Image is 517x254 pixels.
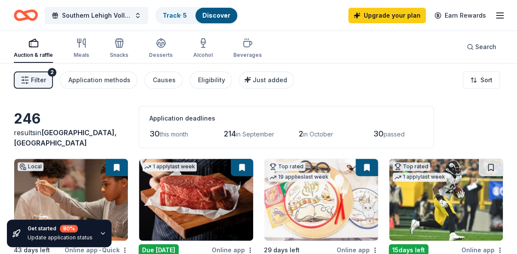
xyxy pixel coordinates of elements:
[233,52,262,59] div: Beverages
[264,159,378,241] img: Image for Oriental Trading
[14,5,38,25] a: Home
[18,162,43,171] div: Local
[14,159,128,241] img: Image for Da Vinci Science Center
[14,110,128,127] div: 246
[28,234,93,241] div: Update application status
[268,173,330,182] div: 19 applies last week
[153,75,176,85] div: Causes
[393,173,447,182] div: 1 apply last week
[60,225,78,232] div: 80 %
[14,128,117,147] span: in
[149,129,160,138] span: 30
[429,8,491,23] a: Earn Rewards
[475,42,496,52] span: Search
[48,68,56,77] div: 2
[139,159,253,241] img: Image for Omaha Steaks
[303,130,333,138] span: in October
[239,71,294,89] button: Just added
[14,128,117,147] span: [GEOGRAPHIC_DATA], [GEOGRAPHIC_DATA]
[348,8,426,23] a: Upgrade your plan
[298,129,303,138] span: 2
[149,52,173,59] div: Desserts
[155,7,238,24] button: Track· 5Discover
[31,75,46,85] span: Filter
[193,34,213,63] button: Alcohol
[110,52,128,59] div: Snacks
[28,225,93,232] div: Get started
[463,71,500,89] button: Sort
[253,76,287,84] span: Just added
[14,127,128,148] div: results
[389,159,503,241] img: Image for Pittsburgh Steelers
[68,75,130,85] div: Application methods
[224,129,236,138] span: 214
[14,34,53,63] button: Auction & raffle
[163,12,187,19] a: Track· 5
[189,71,232,89] button: Eligibility
[383,130,404,138] span: passed
[393,162,430,171] div: Top rated
[149,113,423,124] div: Application deadlines
[236,130,274,138] span: in September
[268,162,305,171] div: Top rated
[62,10,131,21] span: Southern Lehigh Volleyball’s 17th Annual Pink Out
[373,129,383,138] span: 30
[60,71,137,89] button: Application methods
[14,52,53,59] div: Auction & raffle
[193,52,213,59] div: Alcohol
[74,34,89,63] button: Meals
[45,7,148,24] button: Southern Lehigh Volleyball’s 17th Annual Pink Out
[110,34,128,63] button: Snacks
[160,130,188,138] span: this month
[142,162,197,171] div: 1 apply last week
[74,52,89,59] div: Meals
[480,75,492,85] span: Sort
[14,71,53,89] button: Filter2
[202,12,230,19] a: Discover
[144,71,183,89] button: Causes
[149,34,173,63] button: Desserts
[460,38,503,56] button: Search
[233,34,262,63] button: Beverages
[198,75,225,85] div: Eligibility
